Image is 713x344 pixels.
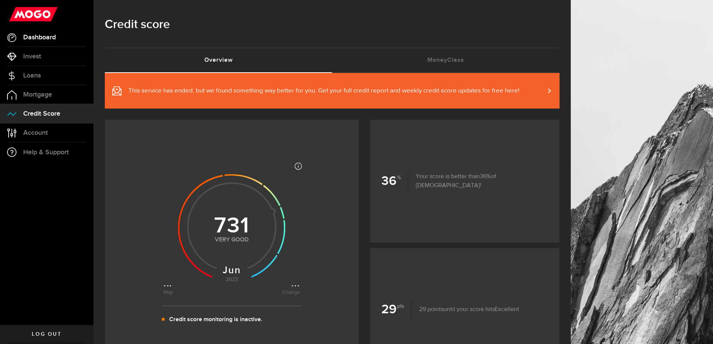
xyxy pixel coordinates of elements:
span: Credit Score [23,110,60,117]
span: This service has ended, but we found something way better for you. Get your full credit report an... [128,86,519,95]
button: Open LiveChat chat widget [6,3,28,25]
b: 36 [381,171,408,191]
p: Credit score monitoring is inactive. [169,315,262,324]
ul: Tabs Navigation [105,48,560,73]
p: until your score hits [412,305,519,314]
span: Excellent [495,307,519,313]
span: Dashboard [23,34,56,41]
b: 29 [381,299,412,320]
a: This service has ended, but we found something way better for you. Get your full credit report an... [105,73,560,109]
h1: Credit score [105,15,560,34]
span: Invest [23,53,41,60]
span: Mortgage [23,91,52,98]
p: Your score is better than of [DEMOGRAPHIC_DATA]! [408,172,548,190]
span: Loans [23,72,41,79]
span: 29 points [419,307,444,313]
span: Help & Support [23,149,69,156]
span: Account [23,130,48,136]
a: Overview [105,48,332,72]
a: MoneyClass [332,48,560,72]
span: Log out [32,332,61,337]
span: 36 [480,174,491,180]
